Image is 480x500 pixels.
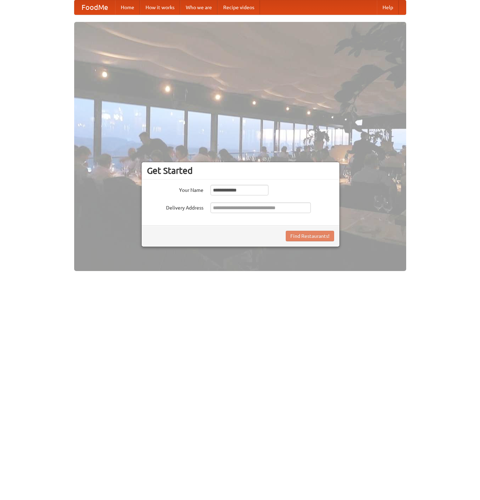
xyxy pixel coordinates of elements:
[218,0,260,14] a: Recipe videos
[147,202,203,211] label: Delivery Address
[115,0,140,14] a: Home
[377,0,399,14] a: Help
[140,0,180,14] a: How it works
[180,0,218,14] a: Who we are
[147,165,334,176] h3: Get Started
[147,185,203,194] label: Your Name
[75,0,115,14] a: FoodMe
[286,231,334,241] button: Find Restaurants!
